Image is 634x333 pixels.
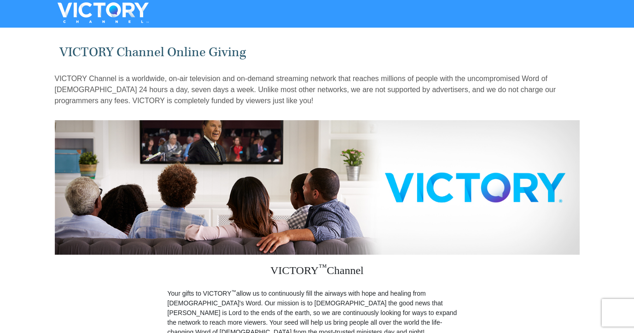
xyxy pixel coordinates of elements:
sup: ™ [232,289,237,294]
h1: VICTORY Channel Online Giving [59,45,575,60]
img: VICTORYTHON - VICTORY Channel [46,2,161,23]
p: VICTORY Channel is a worldwide, on-air television and on-demand streaming network that reaches mi... [55,73,580,106]
sup: ™ [319,263,327,272]
h3: VICTORY Channel [168,255,467,289]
